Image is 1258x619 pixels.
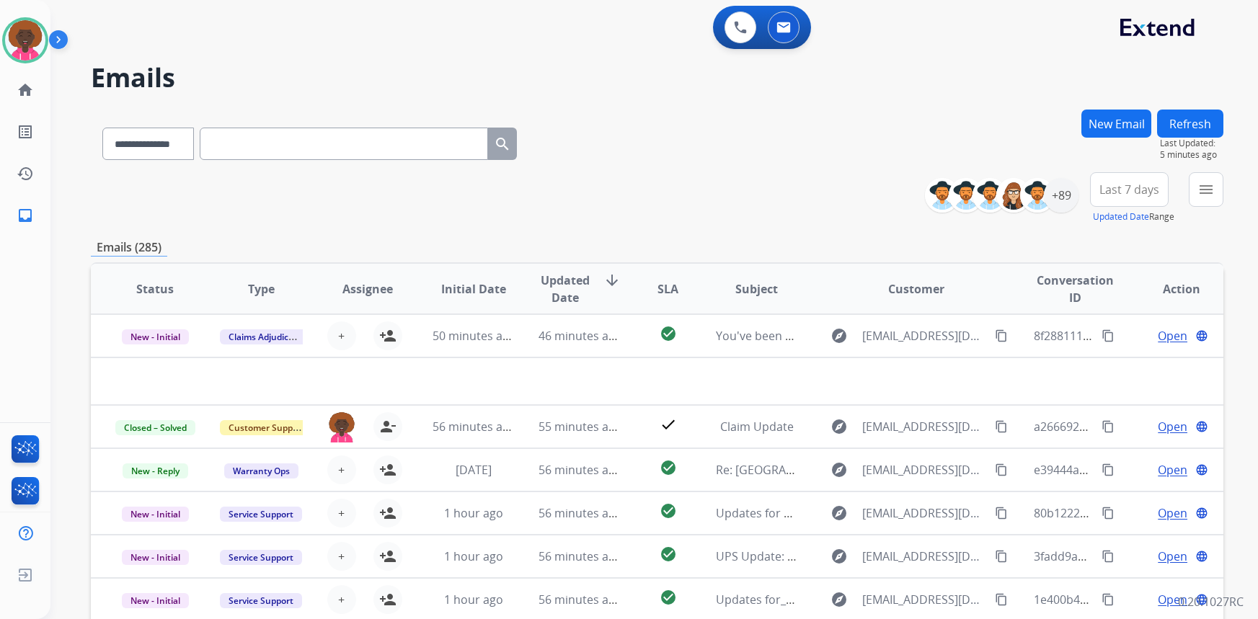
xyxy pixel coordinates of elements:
[1195,507,1208,520] mat-icon: language
[379,548,397,565] mat-icon: person_add
[17,81,34,99] mat-icon: home
[379,418,397,435] mat-icon: person_remove
[660,502,677,520] mat-icon: check_circle
[716,592,1099,607] span: Updates for_4c542b6c-787e-44aa-980f-b4a94d87c59c_Chavez Nicalette
[220,593,302,608] span: Service Support
[716,462,1039,478] span: Re: [GEOGRAPHIC_DATA] SO:624H049394 CXID: 624H049083
[220,420,314,435] span: Customer Support
[1034,272,1116,306] span: Conversation ID
[123,463,188,478] span: New - Reply
[122,593,189,608] span: New - Initial
[862,548,988,565] span: [EMAIL_ADDRESS][DOMAIN_NAME]
[1117,264,1223,314] th: Action
[379,504,397,522] mat-icon: person_add
[1102,550,1115,563] mat-icon: content_copy
[1158,461,1187,478] span: Open
[660,325,677,342] mat-icon: check_circle
[1157,110,1223,138] button: Refresh
[539,592,622,607] span: 56 minutes ago
[5,20,45,61] img: avatar
[1197,181,1215,198] mat-icon: menu
[1195,463,1208,476] mat-icon: language
[539,272,592,306] span: Updated Date
[660,589,677,606] mat-icon: check_circle
[1158,504,1187,522] span: Open
[660,459,677,476] mat-icon: check_circle
[379,327,397,344] mat-icon: person_add
[539,328,622,344] span: 46 minutes ago
[660,416,677,433] mat-icon: check
[220,329,319,344] span: Claims Adjudication
[716,328,1169,344] span: You've been assigned a new service order: 8dd8dc96-6c1c-43b6-b22d-1ab4a5f818fb
[1160,149,1223,161] span: 5 minutes ago
[1034,328,1247,344] span: 8f288111-92a7-448b-a1fe-2eccd370e5f0
[1102,593,1115,606] mat-icon: content_copy
[862,504,988,522] span: [EMAIL_ADDRESS][DOMAIN_NAME]
[1081,110,1151,138] button: New Email
[995,507,1008,520] mat-icon: content_copy
[862,418,988,435] span: [EMAIL_ADDRESS][DOMAIN_NAME]
[122,329,189,344] span: New - Initial
[539,419,622,435] span: 55 minutes ago
[441,280,506,298] span: Initial Date
[338,504,345,522] span: +
[995,329,1008,342] mat-icon: content_copy
[379,591,397,608] mat-icon: person_add
[115,420,195,435] span: Closed – Solved
[862,327,988,344] span: [EMAIL_ADDRESS][DOMAIN_NAME]
[1102,420,1115,433] mat-icon: content_copy
[830,504,848,522] mat-icon: explore
[327,455,356,484] button: +
[220,550,302,565] span: Service Support
[539,548,622,564] span: 56 minutes ago
[1158,327,1187,344] span: Open
[1195,329,1208,342] mat-icon: language
[1158,548,1187,565] span: Open
[995,550,1008,563] mat-icon: content_copy
[862,461,988,478] span: [EMAIL_ADDRESS][DOMAIN_NAME]
[539,462,622,478] span: 56 minutes ago
[888,280,944,298] span: Customer
[1034,462,1258,478] span: e39444a4-a8da-40be-970c-7884bbc5d154
[1158,591,1187,608] span: Open
[17,165,34,182] mat-icon: history
[1090,172,1169,207] button: Last 7 days
[1034,505,1252,521] span: 80b12225-f355-4465-9571-8f36824ada33
[327,412,356,442] img: agent-avatar
[338,591,345,608] span: +
[1102,507,1115,520] mat-icon: content_copy
[122,507,189,522] span: New - Initial
[338,327,345,344] span: +
[1195,420,1208,433] mat-icon: language
[494,135,511,153] mat-icon: search
[716,505,1180,521] span: Updates for Extend 10546066-3a76-410a-877a-958ac1fe3e1f_Brittany [PERSON_NAME]
[91,239,167,257] p: Emails (285)
[995,420,1008,433] mat-icon: content_copy
[342,280,393,298] span: Assignee
[220,507,302,522] span: Service Support
[539,505,622,521] span: 56 minutes ago
[830,327,848,344] mat-icon: explore
[136,280,174,298] span: Status
[1160,138,1223,149] span: Last Updated:
[433,419,516,435] span: 56 minutes ago
[327,499,356,527] button: +
[603,272,621,289] mat-icon: arrow_downward
[433,328,516,344] span: 50 minutes ago
[1099,187,1159,192] span: Last 7 days
[17,123,34,141] mat-icon: list_alt
[1034,592,1258,607] span: 1e400b42-740a-4cd7-ac27-ab75930897bb
[17,207,34,224] mat-icon: inbox
[1044,178,1078,213] div: +89
[862,591,988,608] span: [EMAIL_ADDRESS][DOMAIN_NAME]
[716,548,996,564] span: UPS Update: Package Scheduled for Delivery [DATE]
[660,545,677,563] mat-icon: check_circle
[735,280,778,298] span: Subject
[1195,550,1208,563] mat-icon: language
[657,280,678,298] span: SLA
[830,548,848,565] mat-icon: explore
[1158,418,1187,435] span: Open
[91,63,1223,92] h2: Emails
[1093,210,1174,223] span: Range
[1102,329,1115,342] mat-icon: content_copy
